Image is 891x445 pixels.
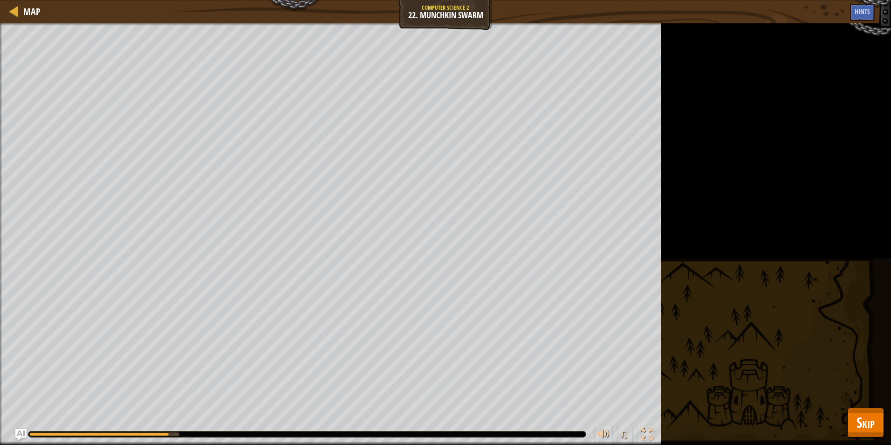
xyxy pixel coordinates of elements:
[617,426,633,445] button: ♫
[19,5,41,18] a: Map
[594,426,613,445] button: Adjust volume
[847,408,884,438] button: Skip
[857,413,875,432] span: Skip
[619,427,629,441] span: ♫
[15,429,27,440] button: Ask AI
[637,426,656,445] button: Toggle fullscreen
[23,5,41,18] span: Map
[855,7,870,16] span: Hints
